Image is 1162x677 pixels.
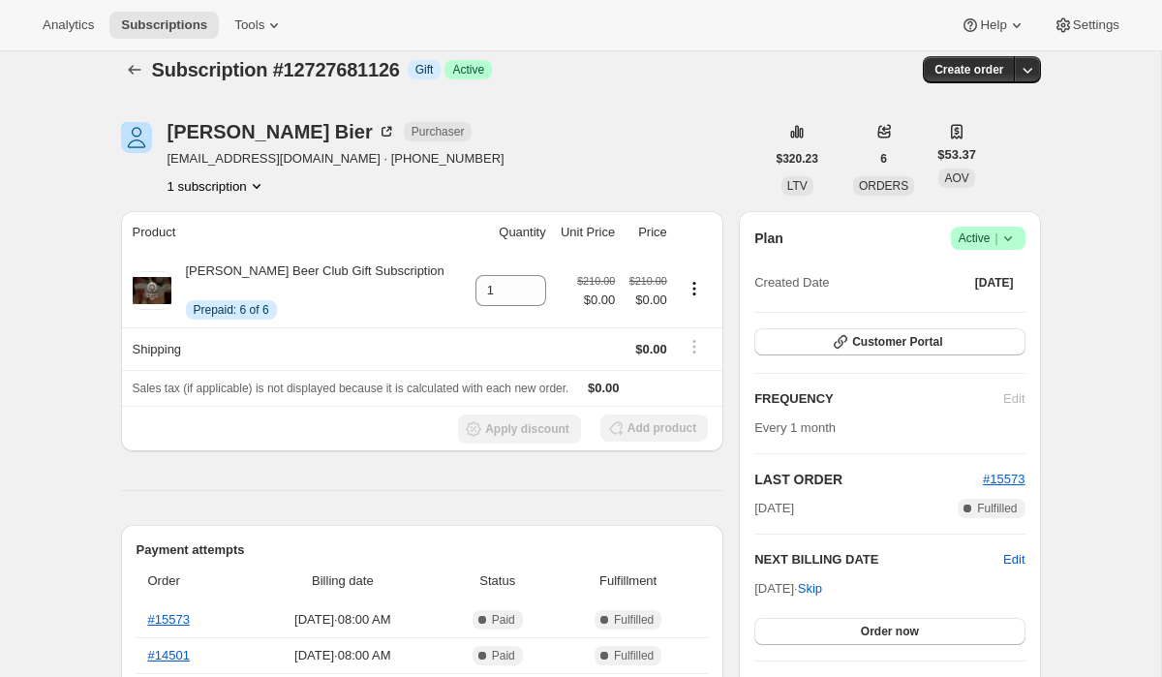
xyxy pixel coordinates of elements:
span: [DATE] · [754,581,822,596]
span: Customer Portal [852,334,942,350]
th: Product [121,211,466,254]
span: [DATE] · 08:00 AM [250,646,435,665]
span: Create order [934,62,1003,77]
span: Active [959,229,1018,248]
th: Quantity [466,211,552,254]
button: Edit [1003,550,1024,569]
h2: Plan [754,229,783,248]
span: $0.00 [588,381,620,395]
button: Create order [923,56,1015,83]
span: LTV [787,179,808,193]
div: [PERSON_NAME] Bier [168,122,396,141]
span: AOV [944,171,968,185]
button: Customer Portal [754,328,1024,355]
span: $0.00 [635,342,667,356]
button: 6 [869,145,899,172]
a: #15573 [148,612,190,627]
span: ORDERS [859,179,908,193]
span: Billing date [250,571,435,591]
span: Settings [1073,17,1119,33]
button: Product actions [679,278,710,299]
h2: NEXT BILLING DATE [754,550,1003,569]
h2: Payment attempts [137,540,709,560]
span: $0.00 [577,291,615,310]
button: Subscriptions [121,56,148,83]
a: #15573 [983,472,1024,486]
span: Every 1 month [754,420,836,435]
button: #15573 [983,470,1024,489]
a: #14501 [148,648,190,662]
button: Product actions [168,176,266,196]
th: Shipping [121,327,466,370]
th: Order [137,560,245,602]
button: Shipping actions [679,336,710,357]
button: Settings [1042,12,1131,39]
span: Sales tax (if applicable) is not displayed because it is calculated with each new order. [133,382,569,395]
span: [DATE] · 08:00 AM [250,610,435,630]
small: $210.00 [577,275,615,287]
span: Paid [492,612,515,628]
span: Paid [492,648,515,663]
span: Analytics [43,17,94,33]
th: Price [621,211,673,254]
span: Fulfilled [977,501,1017,516]
button: Tools [223,12,295,39]
span: | [994,231,997,246]
h2: FREQUENCY [754,389,1003,409]
span: Help [980,17,1006,33]
span: [EMAIL_ADDRESS][DOMAIN_NAME] · [PHONE_NUMBER] [168,149,505,169]
button: Order now [754,618,1024,645]
span: Tools [234,17,264,33]
span: [DATE] [975,275,1014,291]
span: Order now [861,624,919,639]
span: Shelby Bier [121,122,152,153]
span: Status [446,571,548,591]
button: $320.23 [765,145,830,172]
span: $320.23 [777,151,818,167]
button: [DATE] [963,269,1025,296]
span: Active [452,62,484,77]
span: Subscriptions [121,17,207,33]
h2: LAST ORDER [754,470,983,489]
span: $53.37 [937,145,976,165]
span: $0.00 [627,291,667,310]
span: [DATE] [754,499,794,518]
span: Gift [415,62,434,77]
th: Unit Price [552,211,622,254]
span: Skip [798,579,822,599]
span: Prepaid: 6 of 6 [194,302,269,318]
span: Fulfilled [614,612,654,628]
div: [PERSON_NAME] Beer Club Gift Subscription [171,262,444,320]
button: Subscriptions [109,12,219,39]
button: Help [949,12,1037,39]
span: Purchaser [412,124,465,139]
span: Subscription #12727681126 [152,59,400,80]
span: 6 [880,151,887,167]
span: Fulfillment [560,571,696,591]
span: Fulfilled [614,648,654,663]
span: Created Date [754,273,829,292]
button: Analytics [31,12,106,39]
button: Skip [786,573,834,604]
small: $210.00 [629,275,667,287]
